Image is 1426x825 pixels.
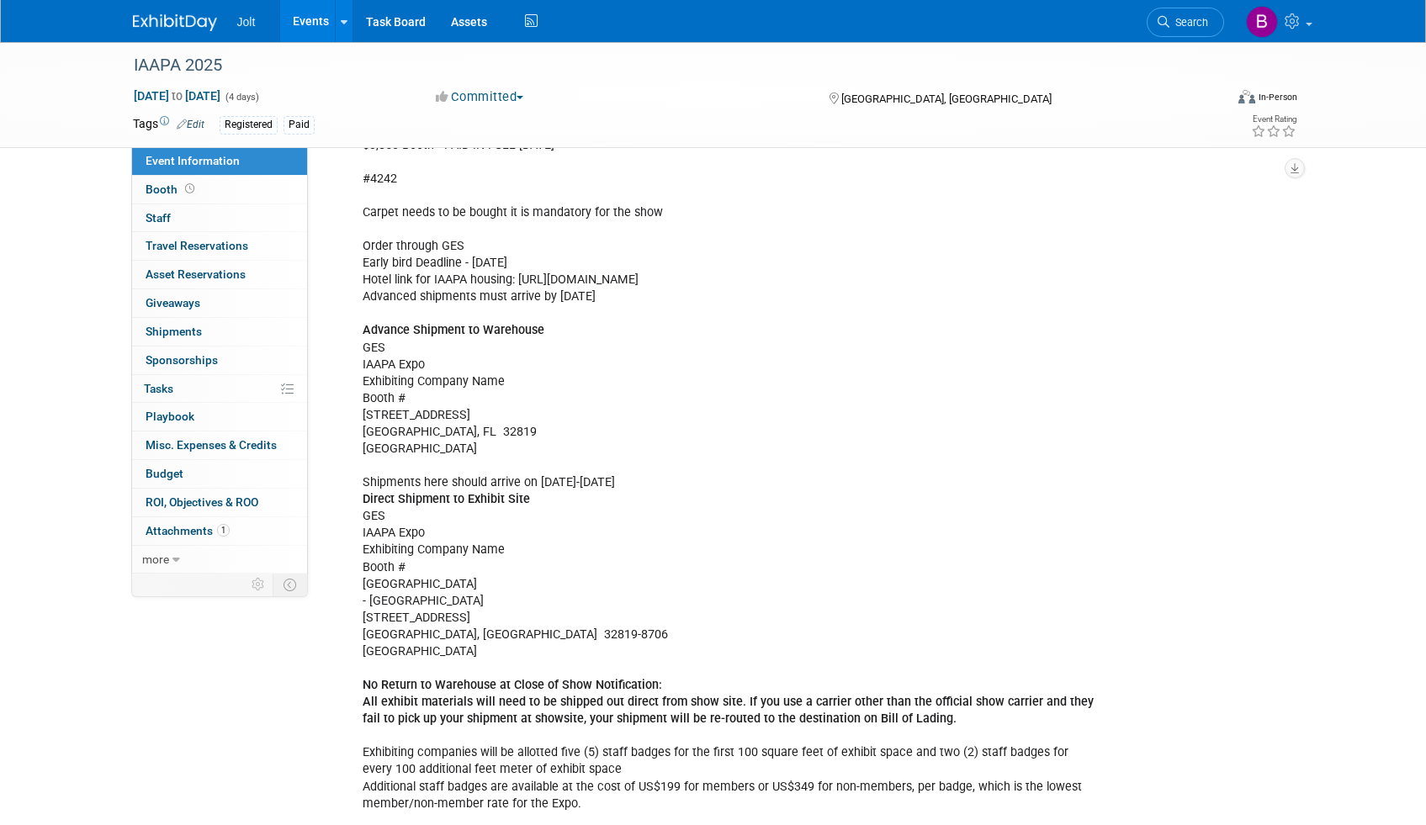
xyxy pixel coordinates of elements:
[284,116,315,134] div: Paid
[146,438,277,452] span: Misc. Expenses & Credits
[146,182,198,196] span: Booth
[132,204,307,232] a: Staff
[132,261,307,288] a: Asset Reservations
[224,92,259,103] span: (4 days)
[182,182,198,195] span: Booth not reserved yet
[128,50,1199,81] div: IAAPA 2025
[1238,90,1255,103] img: Format-Inperson.png
[177,119,204,130] a: Edit
[132,318,307,346] a: Shipments
[142,553,169,566] span: more
[146,267,246,281] span: Asset Reservations
[133,115,204,135] td: Tags
[1125,87,1298,113] div: Event Format
[132,546,307,574] a: more
[1147,8,1224,37] a: Search
[146,524,230,537] span: Attachments
[363,678,1094,726] b: No Return to Warehouse at Close of Show Notification: All exhibit materials will need to be shipp...
[146,211,171,225] span: Staff
[146,325,202,338] span: Shipments
[132,460,307,488] a: Budget
[133,88,221,103] span: [DATE] [DATE]
[146,154,240,167] span: Event Information
[273,574,307,595] td: Toggle Event Tabs
[430,88,530,106] button: Committed
[217,524,230,537] span: 1
[220,116,278,134] div: Registered
[146,353,218,367] span: Sponsorships
[1251,115,1296,124] div: Event Rating
[1246,6,1278,38] img: Brooke Valderrama
[146,467,183,480] span: Budget
[132,431,307,459] a: Misc. Expenses & Credits
[132,176,307,204] a: Booth
[132,403,307,431] a: Playbook
[363,323,544,337] b: Advance Shipment to Warehouse
[146,239,248,252] span: Travel Reservations
[132,517,307,545] a: Attachments1
[132,489,307,516] a: ROI, Objectives & ROO
[132,375,307,403] a: Tasks
[146,495,258,509] span: ROI, Objectives & ROO
[841,93,1052,105] span: [GEOGRAPHIC_DATA], [GEOGRAPHIC_DATA]
[363,492,530,506] b: Direct Shipment to Exhibit Site
[144,382,173,395] span: Tasks
[132,289,307,317] a: Giveaways
[146,296,200,309] span: Giveaways
[237,15,256,29] span: Jolt
[169,89,185,103] span: to
[132,232,307,260] a: Travel Reservations
[1169,16,1208,29] span: Search
[244,574,273,595] td: Personalize Event Tab Strip
[1258,91,1297,103] div: In-Person
[132,147,307,175] a: Event Information
[133,14,217,31] img: ExhibitDay
[351,111,1109,820] div: Application Submitted [DATE] $3,850 Booth - PAID IN FULL [DATE] #4242 Carpet needs to be bought i...
[132,346,307,374] a: Sponsorships
[146,410,194,423] span: Playbook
